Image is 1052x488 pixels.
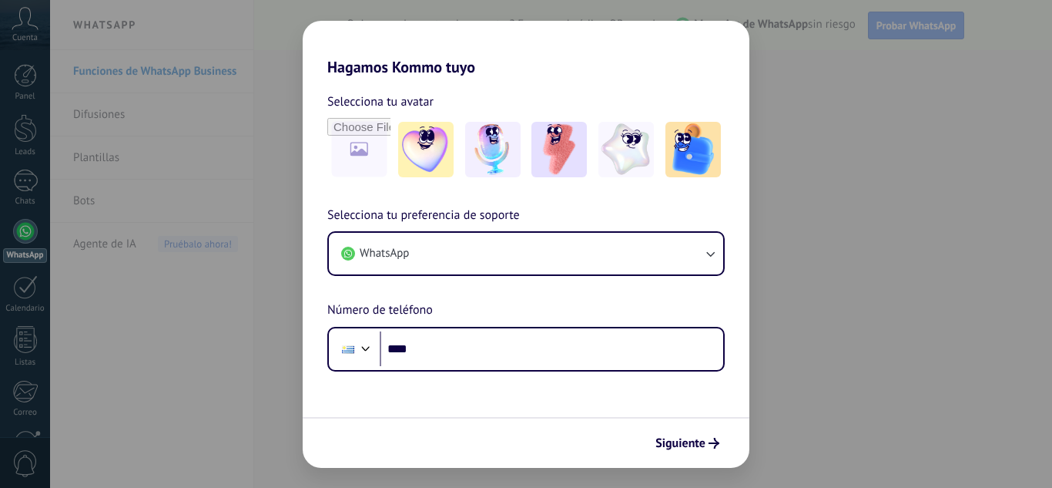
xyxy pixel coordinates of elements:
[327,301,433,321] span: Número de teléfono
[327,206,520,226] span: Selecciona tu preferencia de soporte
[598,122,654,177] img: -4.jpeg
[327,92,434,112] span: Selecciona tu avatar
[333,333,363,365] div: Uruguay: + 598
[655,438,705,449] span: Siguiente
[665,122,721,177] img: -5.jpeg
[329,233,723,274] button: WhatsApp
[303,21,749,76] h2: Hagamos Kommo tuyo
[398,122,454,177] img: -1.jpeg
[531,122,587,177] img: -3.jpeg
[465,122,521,177] img: -2.jpeg
[360,246,409,261] span: WhatsApp
[648,430,726,456] button: Siguiente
